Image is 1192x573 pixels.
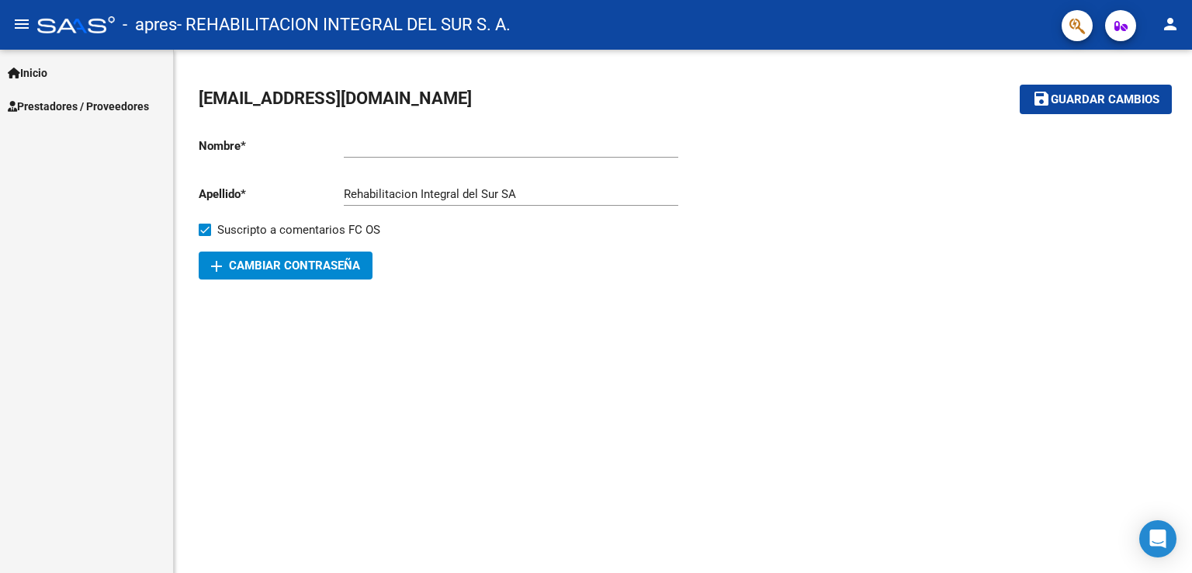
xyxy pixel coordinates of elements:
[199,137,344,155] p: Nombre
[8,98,149,115] span: Prestadores / Proveedores
[207,257,226,276] mat-icon: add
[12,15,31,33] mat-icon: menu
[1051,93,1159,107] span: Guardar cambios
[1032,89,1051,108] mat-icon: save
[8,64,47,82] span: Inicio
[1139,520,1176,557] div: Open Intercom Messenger
[199,252,372,280] button: Cambiar Contraseña
[217,221,380,239] span: Suscripto a comentarios FC OS
[199,89,472,108] span: [EMAIL_ADDRESS][DOMAIN_NAME]
[199,186,344,203] p: Apellido
[1020,85,1172,113] button: Guardar cambios
[211,259,360,273] span: Cambiar Contraseña
[1161,15,1180,33] mat-icon: person
[123,8,177,42] span: - apres
[177,8,511,42] span: - REHABILITACION INTEGRAL DEL SUR S. A.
